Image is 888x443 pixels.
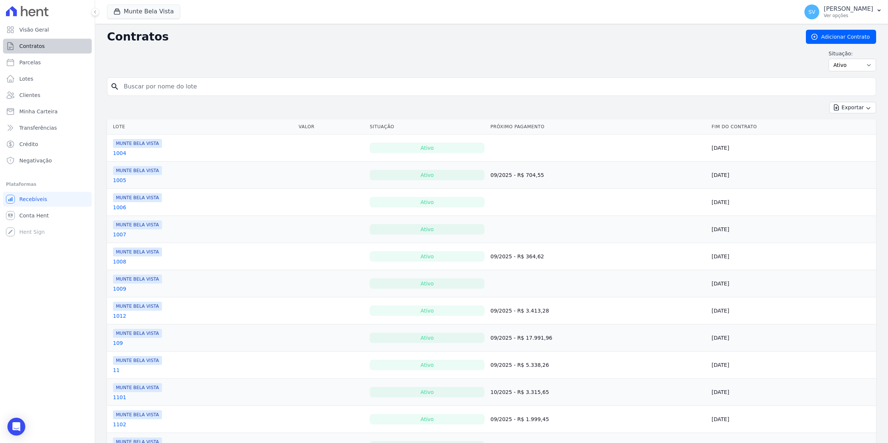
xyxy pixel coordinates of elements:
span: MUNTE BELA VISTA [113,329,162,338]
a: 1102 [113,421,126,428]
span: MUNTE BELA VISTA [113,166,162,175]
span: Crédito [19,140,38,148]
th: Valor [296,119,367,135]
a: 09/2025 - R$ 17.991,96 [490,335,552,341]
a: 09/2025 - R$ 1.999,45 [490,416,549,422]
a: 09/2025 - R$ 3.413,28 [490,308,549,314]
a: 1006 [113,204,126,211]
span: MUNTE BELA VISTA [113,383,162,392]
a: Adicionar Contrato [806,30,876,44]
span: Lotes [19,75,33,83]
div: Ativo [370,197,484,207]
td: [DATE] [709,162,876,189]
span: Clientes [19,91,40,99]
a: 09/2025 - R$ 364,62 [490,253,544,259]
div: Ativo [370,360,484,370]
td: [DATE] [709,352,876,379]
div: Open Intercom Messenger [7,418,25,436]
a: Parcelas [3,55,92,70]
a: Conta Hent [3,208,92,223]
span: Recebíveis [19,195,47,203]
td: [DATE] [709,216,876,243]
span: MUNTE BELA VISTA [113,275,162,284]
span: Minha Carteira [19,108,58,115]
a: 09/2025 - R$ 5.338,26 [490,362,549,368]
a: Contratos [3,39,92,54]
span: MUNTE BELA VISTA [113,193,162,202]
label: Situação: [829,50,876,57]
div: Ativo [370,143,484,153]
a: 1005 [113,177,126,184]
a: 1012 [113,312,126,320]
div: Ativo [370,305,484,316]
td: [DATE] [709,270,876,297]
span: Conta Hent [19,212,49,219]
a: 109 [113,339,123,347]
span: MUNTE BELA VISTA [113,248,162,256]
td: [DATE] [709,406,876,433]
span: Transferências [19,124,57,132]
span: MUNTE BELA VISTA [113,139,162,148]
div: Ativo [370,414,484,424]
span: Negativação [19,157,52,164]
a: Recebíveis [3,192,92,207]
a: 10/2025 - R$ 3.315,65 [490,389,549,395]
div: Ativo [370,387,484,397]
a: Transferências [3,120,92,135]
i: search [110,82,119,91]
th: Fim do Contrato [709,119,876,135]
a: 1009 [113,285,126,292]
button: Exportar [829,102,876,113]
div: Plataformas [6,180,89,189]
button: SV [PERSON_NAME] Ver opções [798,1,888,22]
td: [DATE] [709,324,876,352]
th: Lote [107,119,296,135]
span: Visão Geral [19,26,49,33]
a: 11 [113,366,120,374]
span: Parcelas [19,59,41,66]
td: [DATE] [709,243,876,270]
a: Lotes [3,71,92,86]
a: 1008 [113,258,126,265]
h2: Contratos [107,30,794,43]
span: SV [808,9,815,14]
th: Situação [367,119,487,135]
span: MUNTE BELA VISTA [113,410,162,419]
a: 1004 [113,149,126,157]
a: Clientes [3,88,92,103]
span: MUNTE BELA VISTA [113,356,162,365]
td: [DATE] [709,379,876,406]
span: MUNTE BELA VISTA [113,220,162,229]
div: Ativo [370,170,484,180]
input: Buscar por nome do lote [119,79,873,94]
div: Ativo [370,251,484,262]
button: Munte Bela Vista [107,4,180,19]
td: [DATE] [709,297,876,324]
span: MUNTE BELA VISTA [113,302,162,311]
a: Visão Geral [3,22,92,37]
a: Negativação [3,153,92,168]
div: Ativo [370,224,484,235]
a: 09/2025 - R$ 704,55 [490,172,544,178]
td: [DATE] [709,189,876,216]
div: Ativo [370,333,484,343]
th: Próximo Pagamento [487,119,709,135]
a: 1007 [113,231,126,238]
a: Minha Carteira [3,104,92,119]
p: Ver opções [824,13,873,19]
td: [DATE] [709,135,876,162]
a: Crédito [3,137,92,152]
p: [PERSON_NAME] [824,5,873,13]
span: Contratos [19,42,45,50]
div: Ativo [370,278,484,289]
a: 1101 [113,394,126,401]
